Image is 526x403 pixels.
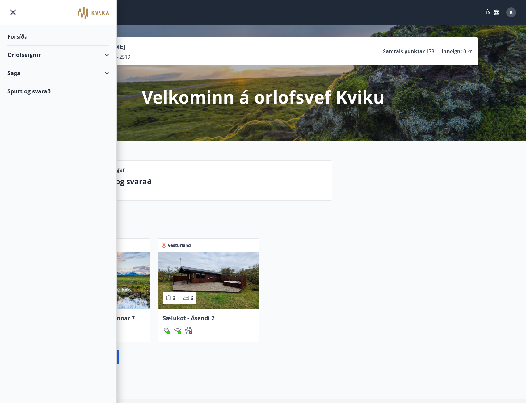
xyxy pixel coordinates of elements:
[483,7,503,18] button: ÍS
[7,7,19,18] button: menu
[163,327,170,334] div: Gasgrill
[7,28,109,46] div: Forsíða
[94,166,125,174] p: Upplýsingar
[7,46,109,64] div: Orlofseignir
[168,242,191,248] span: Vesturland
[158,252,259,309] img: Paella dish
[510,9,513,16] span: K
[7,64,109,82] div: Saga
[163,327,170,334] img: ZXjrS3QKesehq6nQAPjaRuRTI364z8ohTALB4wBr.svg
[191,295,193,302] span: 6
[463,48,473,55] span: 0 kr.
[185,327,192,334] div: Gæludýr
[174,327,181,334] div: Þráðlaust net
[442,48,462,55] p: Inneign :
[383,48,425,55] p: Samtals punktar
[94,176,327,187] p: Spurt og svarað
[78,7,109,19] img: union_logo
[426,48,434,55] span: 173
[174,327,181,334] img: HJRyFFsYp6qjeUYhR4dAD8CaCEsnIFYZ05miwXoh.svg
[142,85,385,108] p: Velkominn á orlofsvef Kviku
[504,5,519,20] button: K
[7,82,109,100] div: Spurt og svarað
[163,314,214,322] span: Sælukot - Ásendi 2
[185,327,192,334] img: pxcaIm5dSOV3FS4whs1soiYWTwFQvksT25a9J10C.svg
[173,295,175,302] span: 3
